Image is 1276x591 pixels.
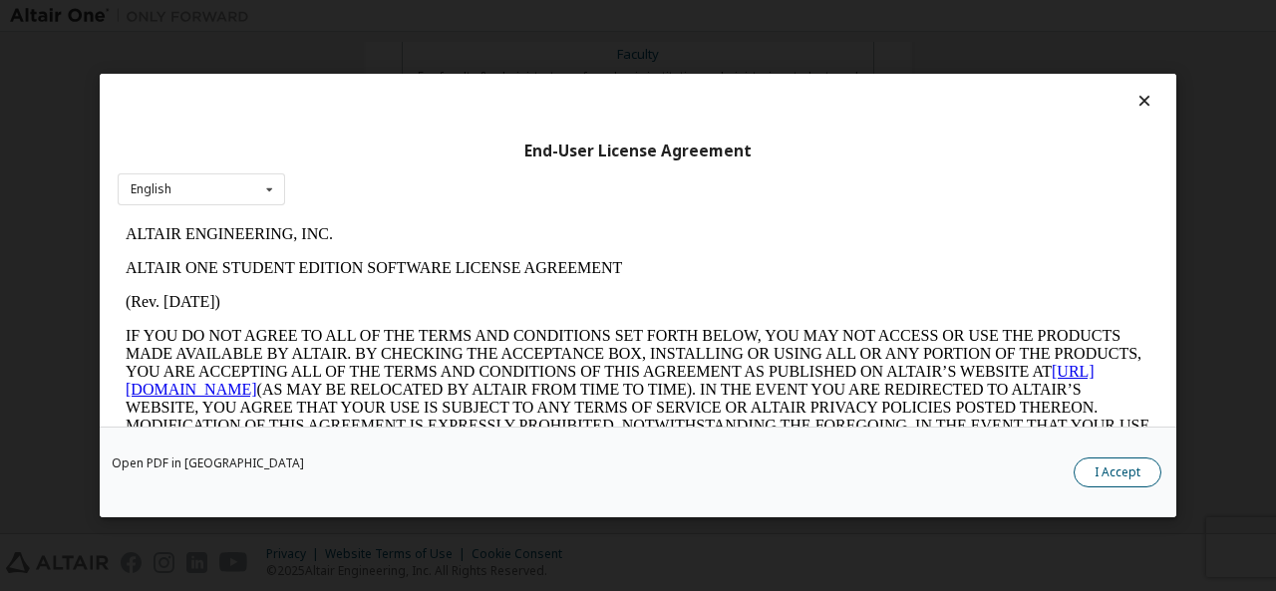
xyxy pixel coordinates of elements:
[131,183,171,195] div: English
[8,8,1033,26] p: ALTAIR ENGINEERING, INC.
[1074,457,1161,487] button: I Accept
[8,76,1033,94] p: (Rev. [DATE])
[8,110,1033,253] p: IF YOU DO NOT AGREE TO ALL OF THE TERMS AND CONDITIONS SET FORTH BELOW, YOU MAY NOT ACCESS OR USE...
[112,457,304,469] a: Open PDF in [GEOGRAPHIC_DATA]
[8,146,977,180] a: [URL][DOMAIN_NAME]
[118,142,1158,161] div: End-User License Agreement
[8,42,1033,60] p: ALTAIR ONE STUDENT EDITION SOFTWARE LICENSE AGREEMENT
